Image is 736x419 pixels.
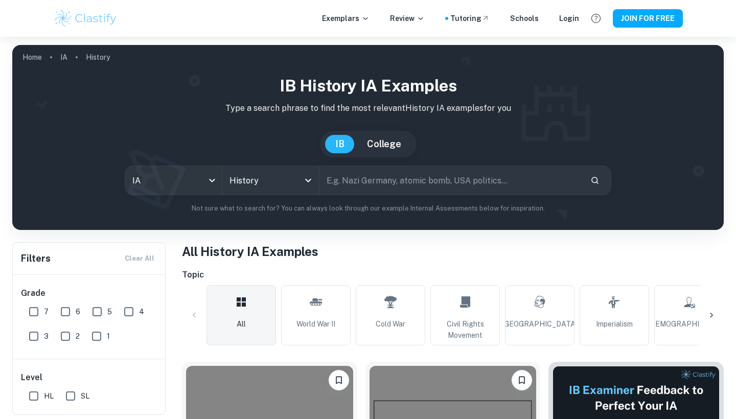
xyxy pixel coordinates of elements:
[107,306,112,317] span: 5
[237,318,246,330] span: All
[322,13,370,24] p: Exemplars
[86,52,110,63] p: History
[60,50,67,64] a: IA
[76,306,80,317] span: 6
[44,390,54,402] span: HL
[329,370,349,390] button: Please log in to bookmark exemplars
[21,287,158,299] h6: Grade
[53,8,118,29] img: Clastify logo
[182,242,724,261] h1: All History IA Examples
[319,166,582,195] input: E.g. Nazi Germany, atomic bomb, USA politics...
[586,172,604,189] button: Search
[648,318,730,330] span: [DEMOGRAPHIC_DATA]
[20,74,716,98] h1: IB History IA examples
[450,13,490,24] a: Tutoring
[510,13,539,24] a: Schools
[502,318,578,330] span: [GEOGRAPHIC_DATA]
[357,135,411,153] button: College
[44,306,49,317] span: 7
[182,269,724,281] h6: Topic
[139,306,144,317] span: 4
[76,331,80,342] span: 2
[21,371,158,384] h6: Level
[613,9,683,28] button: JOIN FOR FREE
[596,318,633,330] span: Imperialism
[107,331,110,342] span: 1
[512,370,532,390] button: Please log in to bookmark exemplars
[587,10,605,27] button: Help and Feedback
[325,135,355,153] button: IB
[44,331,49,342] span: 3
[296,318,335,330] span: World War II
[435,318,495,341] span: Civil Rights Movement
[390,13,425,24] p: Review
[559,13,579,24] a: Login
[125,166,222,195] div: IA
[12,45,724,230] img: profile cover
[301,173,315,188] button: Open
[20,203,716,214] p: Not sure what to search for? You can always look through our example Internal Assessments below f...
[20,102,716,114] p: Type a search phrase to find the most relevant History IA examples for you
[21,251,51,266] h6: Filters
[376,318,405,330] span: Cold War
[22,50,42,64] a: Home
[81,390,89,402] span: SL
